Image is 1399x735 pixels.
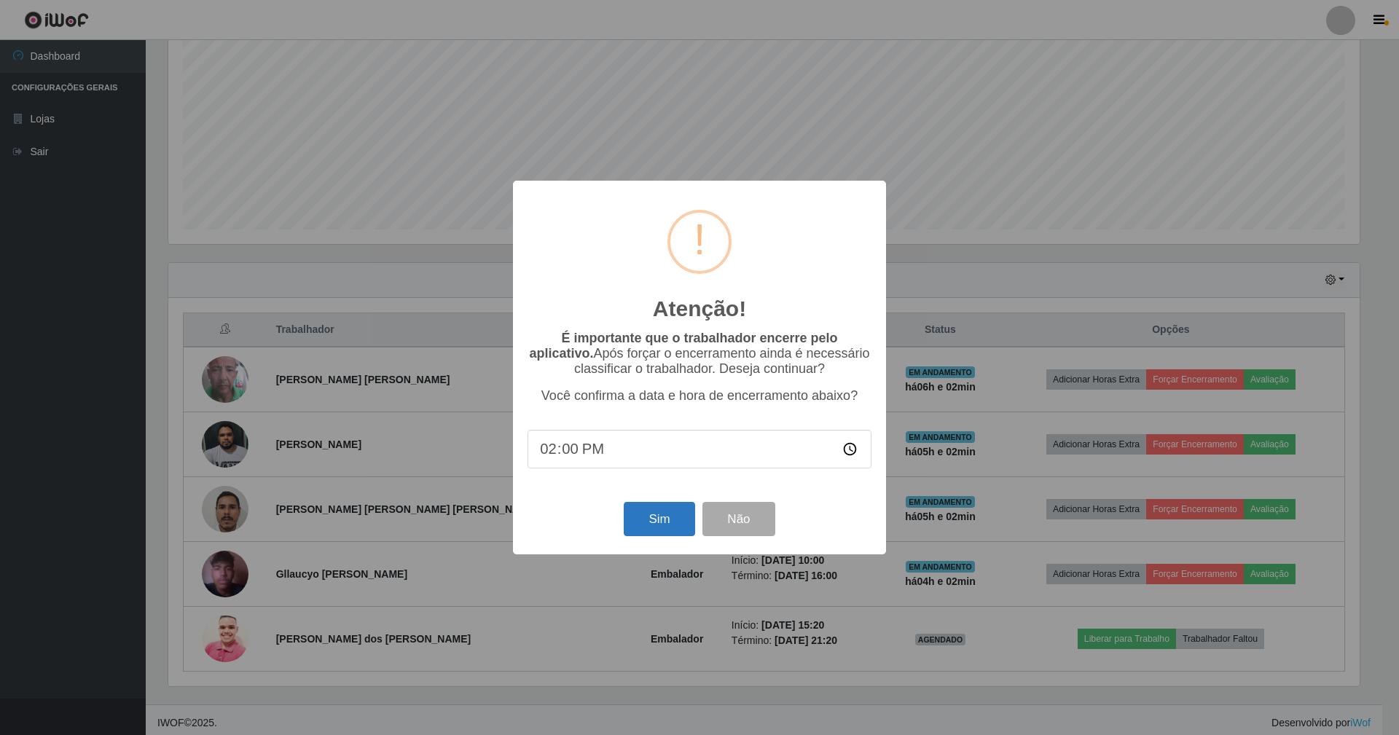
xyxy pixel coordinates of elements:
[528,331,871,377] p: Após forçar o encerramento ainda é necessário classificar o trabalhador. Deseja continuar?
[529,331,837,361] b: É importante que o trabalhador encerre pelo aplicativo.
[624,502,694,536] button: Sim
[528,388,871,404] p: Você confirma a data e hora de encerramento abaixo?
[702,502,775,536] button: Não
[653,296,746,322] h2: Atenção!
